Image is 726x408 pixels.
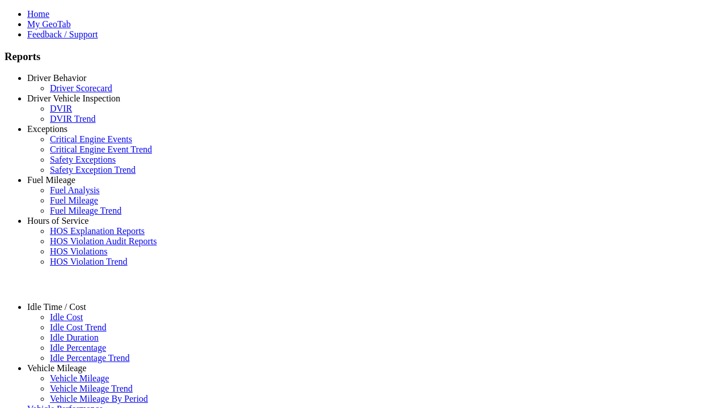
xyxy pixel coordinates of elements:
[50,134,132,144] a: Critical Engine Events
[50,185,100,195] a: Fuel Analysis
[50,104,72,113] a: DVIR
[50,246,107,256] a: HOS Violations
[27,363,86,373] a: Vehicle Mileage
[50,373,109,383] a: Vehicle Mileage
[50,322,107,332] a: Idle Cost Trend
[50,226,145,236] a: HOS Explanation Reports
[50,83,112,93] a: Driver Scorecard
[50,236,157,246] a: HOS Violation Audit Reports
[27,175,75,185] a: Fuel Mileage
[50,394,148,403] a: Vehicle Mileage By Period
[50,144,152,154] a: Critical Engine Event Trend
[5,50,721,63] h3: Reports
[27,73,86,83] a: Driver Behavior
[50,155,116,164] a: Safety Exceptions
[50,206,121,215] a: Fuel Mileage Trend
[50,195,98,205] a: Fuel Mileage
[27,19,71,29] a: My GeoTab
[50,384,133,393] a: Vehicle Mileage Trend
[50,114,95,124] a: DVIR Trend
[27,93,120,103] a: Driver Vehicle Inspection
[27,302,86,312] a: Idle Time / Cost
[50,312,83,322] a: Idle Cost
[50,333,99,342] a: Idle Duration
[27,29,98,39] a: Feedback / Support
[27,9,49,19] a: Home
[50,353,129,363] a: Idle Percentage Trend
[50,165,136,175] a: Safety Exception Trend
[27,124,67,134] a: Exceptions
[50,343,106,352] a: Idle Percentage
[27,216,88,226] a: Hours of Service
[50,257,128,266] a: HOS Violation Trend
